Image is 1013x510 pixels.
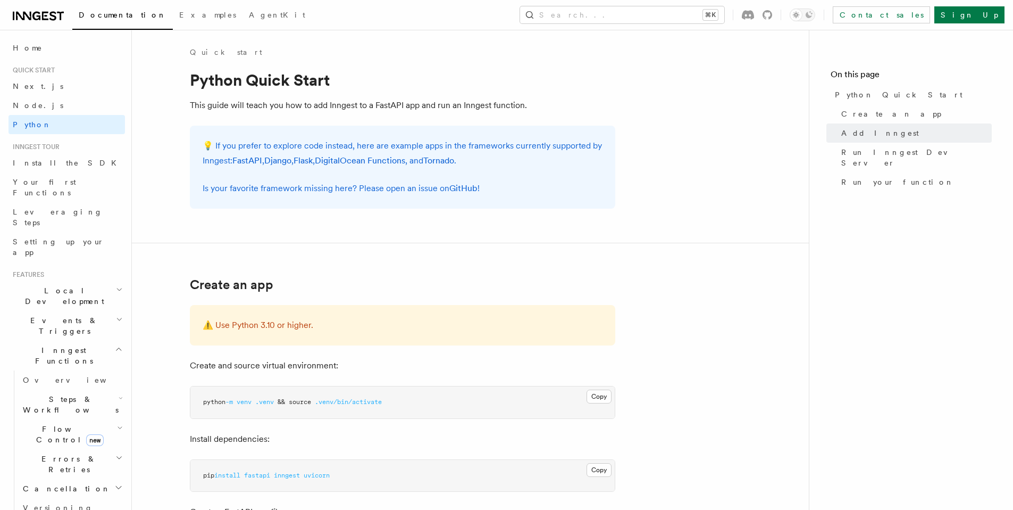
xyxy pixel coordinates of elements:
[13,120,52,129] span: Python
[203,181,602,196] p: Is your favorite framework missing here? Please open an issue on !
[19,371,125,390] a: Overview
[255,398,274,406] span: .venv
[264,155,291,166] a: Django
[9,270,44,279] span: Features
[19,419,125,449] button: Flow Controlnew
[294,155,313,166] a: Flask
[9,77,125,96] a: Next.js
[19,479,125,498] button: Cancellation
[9,143,60,151] span: Inngest tour
[173,3,242,29] a: Examples
[179,11,236,19] span: Examples
[225,398,233,406] span: -m
[244,472,270,479] span: fastapi
[190,98,615,113] p: This guide will teach you how to add Inngest to a FastAPI app and run an Inngest function.
[13,82,63,91] span: Next.js
[232,155,262,166] a: FastAPI
[19,424,117,445] span: Flow Control
[289,398,311,406] span: source
[315,398,382,406] span: .venv/bin/activate
[841,128,919,138] span: Add Inngest
[9,281,125,311] button: Local Development
[833,6,930,23] a: Contact sales
[190,277,273,292] a: Create an app
[587,390,612,404] button: Copy
[9,341,125,371] button: Inngest Functions
[190,358,615,373] p: Create and source virtual environment:
[237,398,252,406] span: venv
[703,10,718,20] kbd: ⌘K
[19,390,125,419] button: Steps & Workflows
[9,232,125,262] a: Setting up your app
[449,183,478,193] a: GitHub
[203,138,602,168] p: 💡 If you prefer to explore code instead, here are example apps in the frameworks currently suppor...
[423,155,454,166] a: Tornado
[837,172,992,192] a: Run your function
[841,109,941,119] span: Create an app
[9,285,116,307] span: Local Development
[13,43,43,53] span: Home
[190,47,262,57] a: Quick start
[835,89,962,100] span: Python Quick Start
[790,9,815,21] button: Toggle dark mode
[249,11,305,19] span: AgentKit
[9,345,115,366] span: Inngest Functions
[13,178,76,197] span: Your first Functions
[837,143,992,172] a: Run Inngest Dev Server
[9,153,125,172] a: Install the SDK
[587,463,612,477] button: Copy
[23,376,132,384] span: Overview
[837,104,992,124] a: Create an app
[9,311,125,341] button: Events & Triggers
[190,70,615,89] h1: Python Quick Start
[274,472,300,479] span: inngest
[190,432,615,447] p: Install dependencies:
[19,483,111,494] span: Cancellation
[9,315,116,336] span: Events & Triggers
[520,6,724,23] button: Search...⌘K
[79,11,166,19] span: Documentation
[19,449,125,479] button: Errors & Retries
[278,398,285,406] span: &&
[9,96,125,115] a: Node.js
[203,472,214,479] span: pip
[13,159,123,167] span: Install the SDK
[19,394,119,415] span: Steps & Workflows
[831,68,992,85] h4: On this page
[86,434,104,446] span: new
[841,177,954,187] span: Run your function
[315,155,405,166] a: DigitalOcean Functions
[841,147,992,168] span: Run Inngest Dev Server
[304,472,330,479] span: uvicorn
[13,208,103,227] span: Leveraging Steps
[9,202,125,232] a: Leveraging Steps
[13,237,104,257] span: Setting up your app
[214,472,240,479] span: install
[837,124,992,143] a: Add Inngest
[9,115,125,134] a: Python
[203,398,225,406] span: python
[72,3,173,30] a: Documentation
[9,172,125,202] a: Your first Functions
[9,66,55,75] span: Quick start
[203,318,602,333] p: ⚠️ Use Python 3.10 or higher.
[9,38,125,57] a: Home
[831,85,992,104] a: Python Quick Start
[242,3,312,29] a: AgentKit
[13,101,63,110] span: Node.js
[934,6,1004,23] a: Sign Up
[19,454,115,475] span: Errors & Retries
